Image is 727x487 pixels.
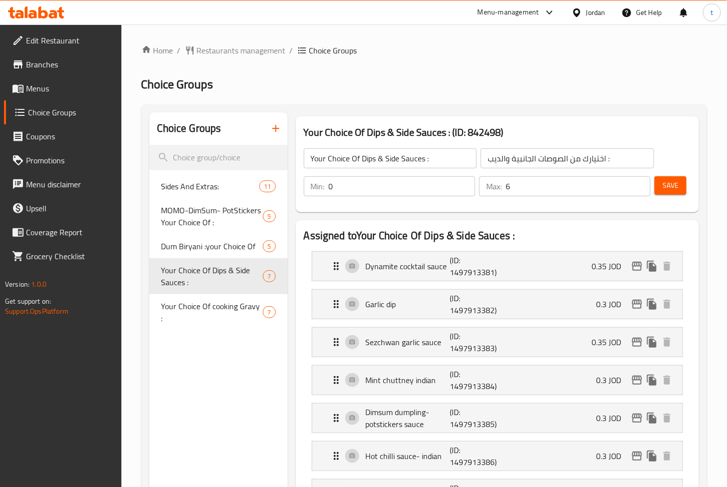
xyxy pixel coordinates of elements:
li: / [290,44,293,56]
div: MOMO-DimSum- PotStickers Your Choice Of :5 [149,198,288,234]
span: t [711,7,713,18]
h2: Assigned to Your Choice Of Dips & Side Sauces : [304,228,691,243]
button: delete [660,335,675,350]
div: Sides And Extras:11 [149,174,288,198]
button: delete [660,259,675,274]
p: Max: [486,180,502,192]
li: Expand [304,247,691,285]
button: Save [655,176,687,195]
span: 11 [260,182,275,191]
span: Branches [26,58,113,70]
p: Hot chilli sauce- indian [366,450,450,462]
div: Expand [312,366,683,395]
p: 0.3 JOD [596,450,630,462]
span: Restaurants management [197,44,286,56]
li: Expand [304,323,691,361]
div: Dum Biryani :your Choice Of5 [149,234,288,258]
button: edit [630,259,645,274]
li: Expand [304,437,691,475]
button: delete [660,373,675,388]
button: edit [630,297,645,312]
p: Dynamite cocktail sauce [366,260,450,272]
li: Expand [304,285,691,323]
nav: breadcrumb [141,44,707,56]
span: Your Choice Of Dips & Side Sauces : [161,264,263,288]
div: Expand [312,404,683,433]
div: Your Choice Of cooking Gravy :7 [149,294,288,330]
a: Promotions [4,148,121,172]
span: Version: [5,278,29,291]
span: Save [663,179,679,192]
a: Edit Restaurant [4,28,121,52]
span: Grocery Checklist [26,250,113,262]
span: 1.0.0 [31,278,46,291]
div: Expand [312,290,683,319]
a: Support.OpsPlatform [5,305,68,318]
button: duplicate [645,335,660,350]
div: Expand [312,252,683,281]
button: edit [630,335,645,350]
span: Menu disclaimer [26,178,113,190]
span: Choice Groups [141,73,213,95]
a: Menus [4,76,121,100]
p: (ID: 1497913383) [450,330,507,354]
div: Choices [259,180,275,192]
p: Mint chuttney indian [366,374,450,386]
span: Choice Groups [309,44,357,56]
a: Menu disclaimer [4,172,121,196]
p: Min: [311,180,325,192]
input: search [149,145,288,170]
h3: Your Choice Of Dips & Side Sauces : (ID: 842498) [304,124,691,140]
p: Sezchwan garlic sauce [366,336,450,348]
a: Coverage Report [4,220,121,244]
span: Dum Biryani :your Choice Of [161,240,263,252]
span: 7 [263,272,275,281]
p: Garlic dip [366,298,450,310]
p: (ID: 1497913381) [450,254,507,278]
div: Choices [263,210,275,222]
li: / [177,44,181,56]
p: 0.3 JOD [596,298,630,310]
button: duplicate [645,259,660,274]
li: Expand [304,399,691,437]
button: delete [660,449,675,464]
div: Menu-management [478,6,539,18]
span: Menus [26,82,113,94]
div: Choices [263,270,275,282]
button: duplicate [645,449,660,464]
p: (ID: 1497913385) [450,406,507,430]
p: 0.3 JOD [596,374,630,386]
p: Dimsum dumpling-potstickers sauce [366,406,450,430]
span: Coupons [26,130,113,142]
a: Restaurants management [185,44,286,56]
li: Expand [304,361,691,399]
div: Expand [312,328,683,357]
h2: Choice Groups [157,121,221,136]
button: duplicate [645,411,660,426]
button: edit [630,449,645,464]
p: 0.3 JOD [596,412,630,424]
button: edit [630,411,645,426]
a: Branches [4,52,121,76]
button: edit [630,373,645,388]
span: Coverage Report [26,226,113,238]
p: (ID: 1497913382) [450,292,507,316]
p: (ID: 1497913384) [450,368,507,392]
span: Sides And Extras: [161,180,260,192]
a: Grocery Checklist [4,244,121,268]
span: MOMO-DimSum- PotStickers Your Choice Of : [161,204,263,228]
div: Choices [263,240,275,252]
div: Jordan [586,7,606,18]
div: Your Choice Of Dips & Side Sauces :7 [149,258,288,294]
button: duplicate [645,373,660,388]
span: Promotions [26,154,113,166]
div: Choices [263,306,275,318]
button: delete [660,297,675,312]
a: Choice Groups [4,100,121,124]
span: Your Choice Of cooking Gravy : [161,300,263,324]
span: 5 [263,212,275,221]
a: Upsell [4,196,121,220]
span: Choice Groups [28,106,113,118]
div: Expand [312,442,683,471]
a: Home [141,44,173,56]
